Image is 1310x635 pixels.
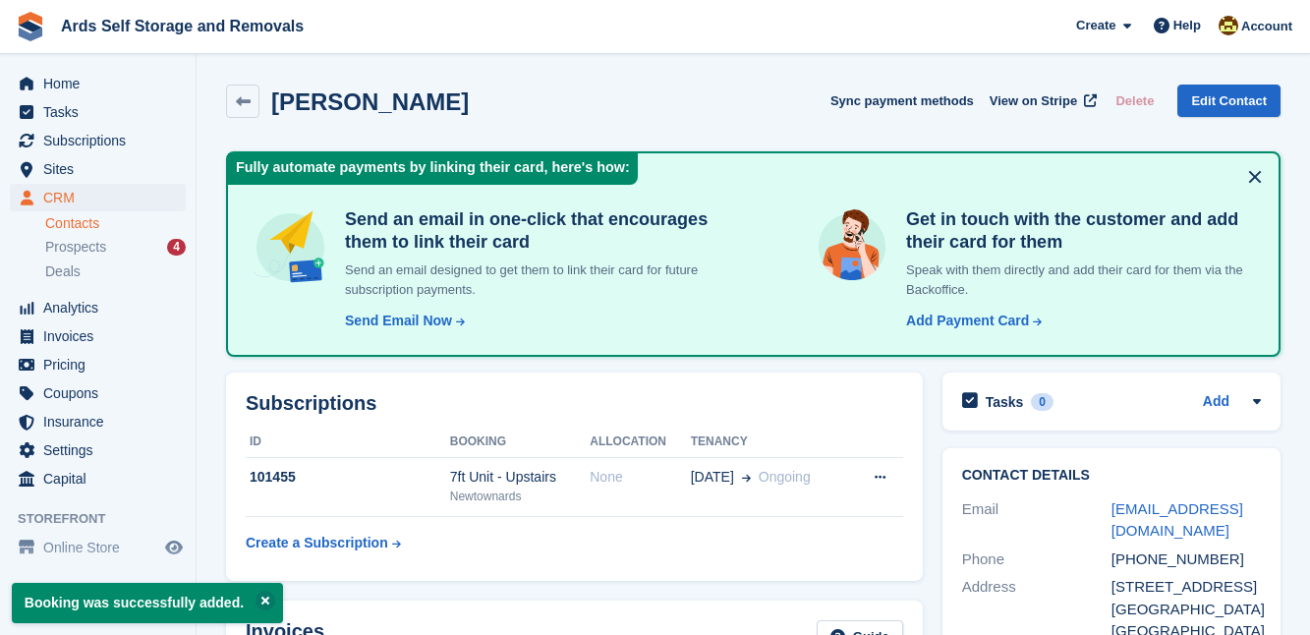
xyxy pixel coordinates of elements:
span: Storefront [18,509,196,529]
div: Email [962,498,1111,543]
span: Invoices [43,322,161,350]
div: None [590,467,690,488]
a: menu [10,70,186,97]
div: 101455 [246,467,450,488]
a: Create a Subscription [246,525,401,561]
a: Prospects 4 [45,237,186,258]
h2: Tasks [986,393,1024,411]
span: Deals [45,262,81,281]
span: Create [1076,16,1115,35]
a: [EMAIL_ADDRESS][DOMAIN_NAME] [1111,500,1243,540]
span: Online Store [43,534,161,561]
div: 7ft Unit - Upstairs [450,467,590,488]
a: menu [10,534,186,561]
h4: Get in touch with the customer and add their card for them [898,208,1255,253]
th: Booking [450,427,590,458]
div: 4 [167,239,186,256]
a: menu [10,379,186,407]
span: Pricing [43,351,161,378]
button: Delete [1108,85,1162,117]
p: Speak with them directly and add their card for them via the Backoffice. [898,260,1255,299]
div: Send Email Now [345,311,452,331]
a: menu [10,184,186,211]
a: Ards Self Storage and Removals [53,10,312,42]
a: menu [10,465,186,492]
img: stora-icon-8386f47178a22dfd0bd8f6a31ec36ba5ce8667c1dd55bd0f319d3a0aa187defe.svg [16,12,45,41]
h2: Contact Details [962,468,1261,484]
a: menu [10,294,186,321]
span: Sites [43,155,161,183]
a: menu [10,98,186,126]
div: Add Payment Card [906,311,1029,331]
button: Sync payment methods [830,85,974,117]
span: Analytics [43,294,161,321]
span: Insurance [43,408,161,435]
div: [PHONE_NUMBER] [1111,548,1261,571]
div: Fully automate payments by linking their card, here's how: [228,153,638,185]
p: Send an email designed to get them to link their card for future subscription payments. [337,260,735,299]
a: menu [10,127,186,154]
div: Create a Subscription [246,533,388,553]
img: Mark McFerran [1219,16,1238,35]
a: menu [10,351,186,378]
div: [GEOGRAPHIC_DATA] [1111,599,1261,621]
a: Add Payment Card [898,311,1044,331]
a: Edit Contact [1177,85,1281,117]
span: Subscriptions [43,127,161,154]
a: View on Stripe [982,85,1101,117]
span: Account [1241,17,1292,36]
span: Prospects [45,238,106,257]
a: Deals [45,261,186,282]
p: Booking was successfully added. [12,583,283,623]
span: Tasks [43,98,161,126]
span: [DATE] [691,467,734,488]
a: menu [10,322,186,350]
img: get-in-touch-e3e95b6451f4e49772a6039d3abdde126589d6f45a760754adfa51be33bf0f70.svg [814,208,890,285]
h2: Subscriptions [246,392,903,415]
div: 0 [1031,393,1054,411]
span: CRM [43,184,161,211]
span: View on Stripe [990,91,1077,111]
div: Phone [962,548,1111,571]
h4: Send an email in one-click that encourages them to link their card [337,208,735,253]
th: Allocation [590,427,690,458]
div: Newtownards [450,488,590,505]
span: Capital [43,465,161,492]
th: ID [246,427,450,458]
a: Add [1203,391,1229,414]
a: menu [10,155,186,183]
a: Preview store [162,536,186,559]
h2: [PERSON_NAME] [271,88,469,115]
span: Help [1173,16,1201,35]
a: Contacts [45,214,186,233]
th: Tenancy [691,427,849,458]
a: menu [10,436,186,464]
span: Coupons [43,379,161,407]
span: Settings [43,436,161,464]
div: [STREET_ADDRESS] [1111,576,1261,599]
span: Home [43,70,161,97]
a: menu [10,408,186,435]
span: Ongoing [759,469,811,485]
img: send-email-b5881ef4c8f827a638e46e229e590028c7e36e3a6c99d2365469aff88783de13.svg [252,208,329,286]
